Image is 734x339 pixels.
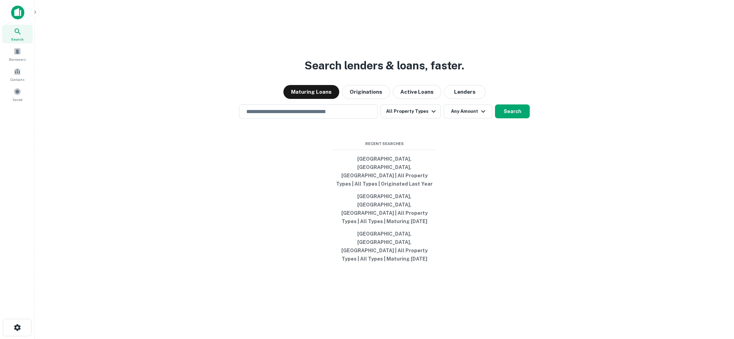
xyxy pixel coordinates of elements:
button: [GEOGRAPHIC_DATA], [GEOGRAPHIC_DATA], [GEOGRAPHIC_DATA] | All Property Types | All Types | Maturi... [332,228,436,265]
button: Maturing Loans [283,85,339,99]
a: Search [2,25,33,43]
span: Borrowers [9,57,26,62]
a: Borrowers [2,45,33,63]
button: Originations [342,85,390,99]
button: Any Amount [444,104,492,118]
img: capitalize-icon.png [11,6,24,19]
a: Saved [2,85,33,104]
iframe: Chat Widget [699,283,734,317]
span: Search [11,36,24,42]
span: Saved [12,97,23,102]
span: Contacts [10,77,24,82]
h3: Search lenders & loans, faster. [305,57,464,74]
button: All Property Types [381,104,441,118]
a: Contacts [2,65,33,84]
button: Lenders [444,85,486,99]
span: Recent Searches [332,141,436,147]
button: [GEOGRAPHIC_DATA], [GEOGRAPHIC_DATA], [GEOGRAPHIC_DATA] | All Property Types | All Types | Maturi... [332,190,436,228]
button: Search [495,104,530,118]
button: Active Loans [393,85,441,99]
button: [GEOGRAPHIC_DATA], [GEOGRAPHIC_DATA], [GEOGRAPHIC_DATA] | All Property Types | All Types | Origin... [332,153,436,190]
